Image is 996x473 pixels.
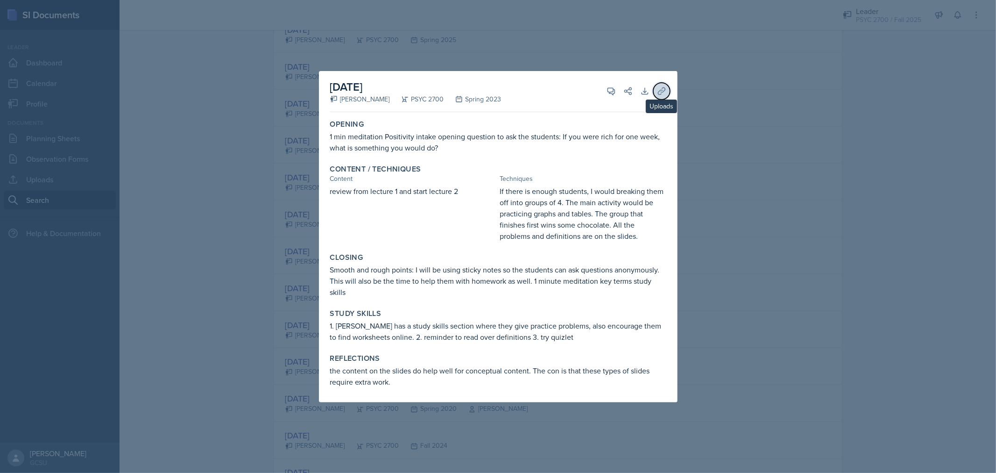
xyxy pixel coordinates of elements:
[500,186,666,242] div: If there is enough students, I would breaking them off into groups of 4. The main activity would ...
[330,94,390,104] div: [PERSON_NAME]
[330,309,381,318] label: Study Skills
[330,131,666,153] div: 1 min meditation Positivity intake opening question to ask the students: If you were rich for one...
[330,253,363,262] label: Closing
[444,94,502,104] div: Spring 2023
[330,320,666,343] div: 1. [PERSON_NAME] has a study skills section where they give practice problems, also encourage the...
[390,94,444,104] div: PSYC 2700
[653,83,670,100] button: Uploads
[330,165,421,174] label: Content / Techniques
[330,186,496,242] div: review from lecture 1 and start lecture 2
[330,264,666,298] div: Smooth and rough points: I will be using sticky notes so the students can ask questions anonymous...
[330,120,364,129] label: Opening
[330,79,502,95] h2: [DATE]
[330,174,496,184] div: Content
[500,174,666,184] div: Techniques
[330,354,380,363] label: Reflections
[330,365,666,387] div: the content on the slides do help well for conceptual content. The con is that these types of sli...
